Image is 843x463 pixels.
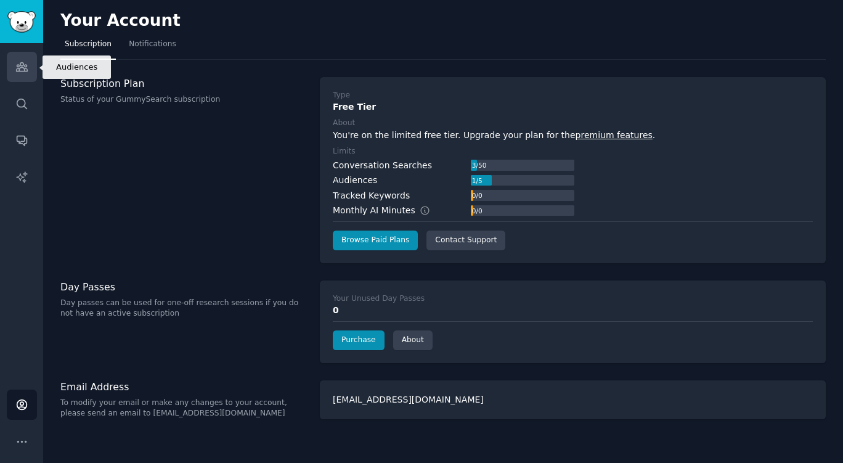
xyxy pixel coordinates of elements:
[60,380,307,393] h3: Email Address
[7,11,36,33] img: GummySearch logo
[60,398,307,419] p: To modify your email or make any changes to your account, please send an email to [EMAIL_ADDRESS]...
[333,129,813,142] div: You're on the limited free tier. Upgrade your plan for the .
[65,39,112,50] span: Subscription
[333,100,813,113] div: Free Tier
[576,130,653,140] a: premium features
[333,90,350,101] div: Type
[60,281,307,293] h3: Day Passes
[60,11,181,31] h2: Your Account
[60,94,307,105] p: Status of your GummySearch subscription
[471,175,483,186] div: 1 / 5
[426,231,505,250] a: Contact Support
[471,160,487,171] div: 3 / 50
[333,304,813,317] div: 0
[333,174,377,187] div: Audiences
[333,146,356,157] div: Limits
[333,118,355,129] div: About
[60,298,307,319] p: Day passes can be used for one-off research sessions if you do not have an active subscription
[393,330,433,350] a: About
[320,380,826,419] div: [EMAIL_ADDRESS][DOMAIN_NAME]
[333,204,443,217] div: Monthly AI Minutes
[60,77,307,90] h3: Subscription Plan
[471,190,483,201] div: 0 / 0
[60,35,116,60] a: Subscription
[333,330,385,350] a: Purchase
[471,205,483,216] div: 0 / 0
[124,35,181,60] a: Notifications
[333,231,418,250] a: Browse Paid Plans
[333,159,432,172] div: Conversation Searches
[333,293,425,305] div: Your Unused Day Passes
[129,39,176,50] span: Notifications
[333,189,410,202] div: Tracked Keywords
